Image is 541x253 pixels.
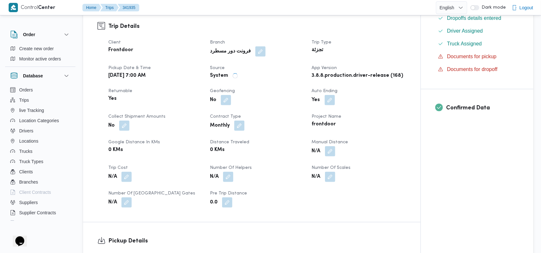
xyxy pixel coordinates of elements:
[19,117,59,124] span: Location Categories
[108,199,117,206] b: N/A
[436,39,519,49] button: Truck Assigned
[8,156,73,167] button: Truck Types
[6,227,27,247] iframe: chat widget
[447,28,483,34] span: Driver Assigned
[108,146,123,154] b: 0 KMs
[8,126,73,136] button: Drivers
[108,40,121,44] span: Client
[19,158,43,165] span: Truck Types
[447,66,498,73] span: Documents for dropoff
[436,26,519,36] button: Driver Assigned
[312,46,323,54] b: تجزئة
[8,146,73,156] button: Trucks
[19,55,61,63] span: Monitor active orders
[210,199,218,206] b: 0.0
[8,218,73,228] button: Devices
[108,22,406,31] h3: Trip Details
[447,54,497,59] span: Documents for pickup
[210,96,216,104] b: No
[10,31,70,38] button: Order
[108,46,133,54] b: Frontdoor
[210,140,249,144] span: Distance Traveled
[118,4,139,12] button: 341935
[5,85,75,223] div: Database
[447,40,482,48] span: Truck Assigned
[19,219,35,227] span: Devices
[312,173,321,181] b: N/A
[19,86,33,94] span: Orders
[8,167,73,177] button: Clients
[108,66,151,70] span: Pickup date & time
[447,53,497,60] span: Documents for pickup
[100,4,119,12] button: Trips
[108,89,132,93] span: Returnable
[8,105,73,115] button: live Tracking
[19,96,29,104] span: Trips
[8,197,73,208] button: Suppliers
[19,147,32,155] span: Trucks
[210,66,225,70] span: Source
[447,14,501,22] span: Dropoffs details entered
[210,115,241,119] span: Contract Type
[108,122,115,130] b: No
[312,115,342,119] span: Project Name
[8,43,73,54] button: Create new order
[19,178,38,186] span: Branches
[509,1,536,14] button: Logout
[312,147,321,155] b: N/A
[312,66,337,70] span: App Version
[312,40,332,44] span: Trip Type
[210,191,247,195] span: Pre Trip Distance
[479,5,506,10] span: Dark mode
[8,187,73,197] button: Client Contracts
[82,4,102,12] button: Home
[312,72,404,80] b: 3.8.8.production.driver-release (168)
[436,51,519,62] button: Documents for pickup
[108,173,117,181] b: N/A
[446,104,519,112] h3: Confirmed Data
[108,191,195,195] span: Number of [GEOGRAPHIC_DATA] Gates
[447,15,501,21] span: Dropoffs details entered
[108,166,128,170] span: Trip Cost
[8,208,73,218] button: Supplier Contracts
[108,72,146,80] b: [DATE] 7:00 AM
[19,188,51,196] span: Client Contracts
[19,137,38,145] span: Locations
[312,140,348,144] span: Manual Distance
[210,146,225,154] b: 0 KMs
[19,209,56,217] span: Supplier Contracts
[436,64,519,75] button: Documents for dropoff
[8,136,73,146] button: Locations
[9,3,18,12] img: X8yXhbKr1z7QwAAAABJRU5ErkJggg==
[8,85,73,95] button: Orders
[19,168,33,176] span: Clients
[19,45,54,52] span: Create new order
[210,72,228,80] b: System
[447,41,482,46] span: Truck Assigned
[8,54,73,64] button: Monitor active orders
[8,95,73,105] button: Trips
[8,115,73,126] button: Location Categories
[312,89,338,93] span: Auto Ending
[210,166,252,170] span: Number of Helpers
[23,31,35,38] h3: Order
[108,237,406,245] h3: Pickup Details
[23,72,43,80] h3: Database
[10,72,70,80] button: Database
[312,121,336,128] b: frontdoor
[19,107,44,114] span: live Tracking
[210,89,235,93] span: Geofencing
[108,95,117,103] b: Yes
[436,13,519,23] button: Dropoffs details entered
[210,122,230,130] b: Monthly
[8,177,73,187] button: Branches
[210,40,225,44] span: Branch
[19,199,38,206] span: Suppliers
[447,27,483,35] span: Driver Assigned
[5,43,75,67] div: Order
[38,5,56,10] b: Center
[210,173,219,181] b: N/A
[447,67,498,72] span: Documents for dropoff
[312,166,351,170] span: Number of Scales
